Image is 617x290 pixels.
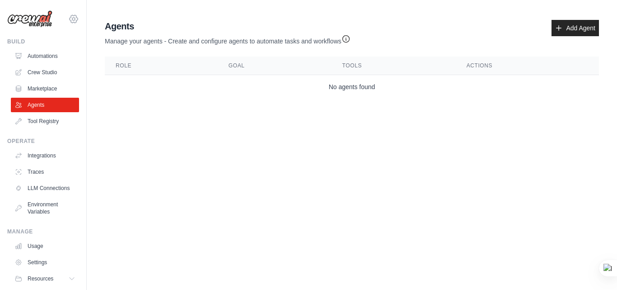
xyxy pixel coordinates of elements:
a: Tool Registry [11,114,79,128]
a: Crew Studio [11,65,79,80]
h2: Agents [105,20,351,33]
a: Traces [11,165,79,179]
p: Manage your agents - Create and configure agents to automate tasks and workflows [105,33,351,46]
div: Operate [7,138,79,145]
img: Logo [7,10,52,28]
a: Integrations [11,148,79,163]
a: LLM Connections [11,181,79,195]
a: Automations [11,49,79,63]
td: No agents found [105,75,599,99]
span: Resources [28,275,53,282]
a: Agents [11,98,79,112]
button: Resources [11,271,79,286]
a: Add Agent [552,20,599,36]
div: Build [7,38,79,45]
a: Usage [11,239,79,253]
div: Manage [7,228,79,235]
a: Marketplace [11,81,79,96]
th: Goal [218,57,332,75]
th: Tools [332,57,456,75]
th: Actions [456,57,599,75]
a: Environment Variables [11,197,79,219]
a: Settings [11,255,79,270]
th: Role [105,57,218,75]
